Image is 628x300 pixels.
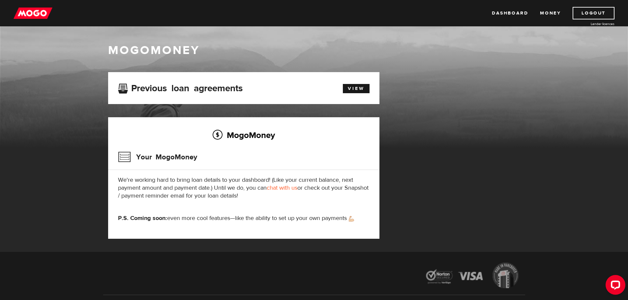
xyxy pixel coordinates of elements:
[492,7,528,19] a: Dashboard
[540,7,561,19] a: Money
[118,214,370,222] p: even more cool features—like the ability to set up your own payments
[420,258,525,295] img: legal-icons-92a2ffecb4d32d839781d1b4e4802d7b.png
[14,7,52,19] img: mogo_logo-11ee424be714fa7cbb0f0f49df9e16ec.png
[565,21,614,26] a: Lender licences
[267,184,297,192] a: chat with us
[349,216,354,222] img: strong arm emoji
[573,7,614,19] a: Logout
[118,83,243,92] h3: Previous loan agreements
[118,149,197,166] h3: Your MogoMoney
[108,43,520,57] h1: MogoMoney
[118,128,370,142] h2: MogoMoney
[118,214,167,222] strong: P.S. Coming soon:
[600,272,628,300] iframe: LiveChat chat widget
[118,176,370,200] p: We're working hard to bring loan details to your dashboard! (Like your current balance, next paym...
[343,84,370,93] a: View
